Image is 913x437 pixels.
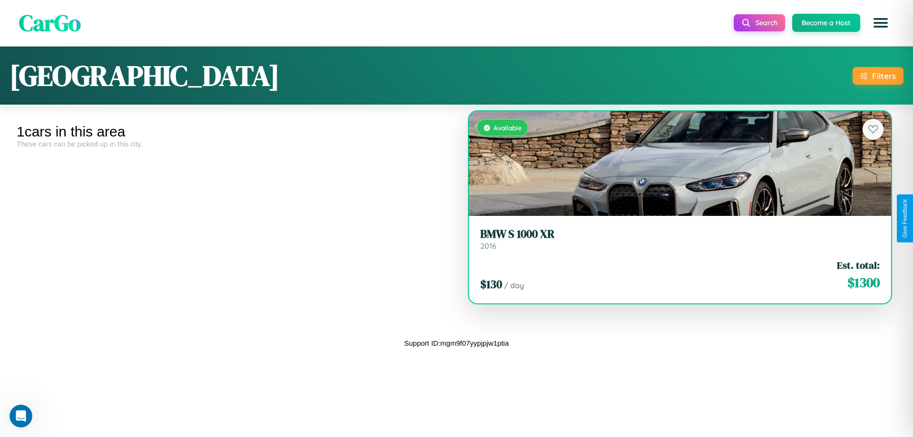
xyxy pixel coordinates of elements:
[853,67,903,85] button: Filters
[480,276,502,292] span: $ 130
[837,258,880,272] span: Est. total:
[19,7,81,39] span: CarGo
[10,56,280,95] h1: [GEOGRAPHIC_DATA]
[872,71,896,81] div: Filters
[480,227,880,251] a: BMW S 1000 XR2016
[480,227,880,241] h3: BMW S 1000 XR
[494,124,522,132] span: Available
[792,14,860,32] button: Become a Host
[404,337,509,350] p: Support ID: mgm9f07yypjpjw1ptia
[17,124,449,140] div: 1 cars in this area
[504,281,524,290] span: / day
[17,140,449,148] div: These cars can be picked up in this city.
[480,241,496,251] span: 2016
[734,14,785,31] button: Search
[10,405,32,427] iframe: Intercom live chat
[902,199,908,238] div: Give Feedback
[756,19,777,27] span: Search
[867,10,894,36] button: Open menu
[847,273,880,292] span: $ 1300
